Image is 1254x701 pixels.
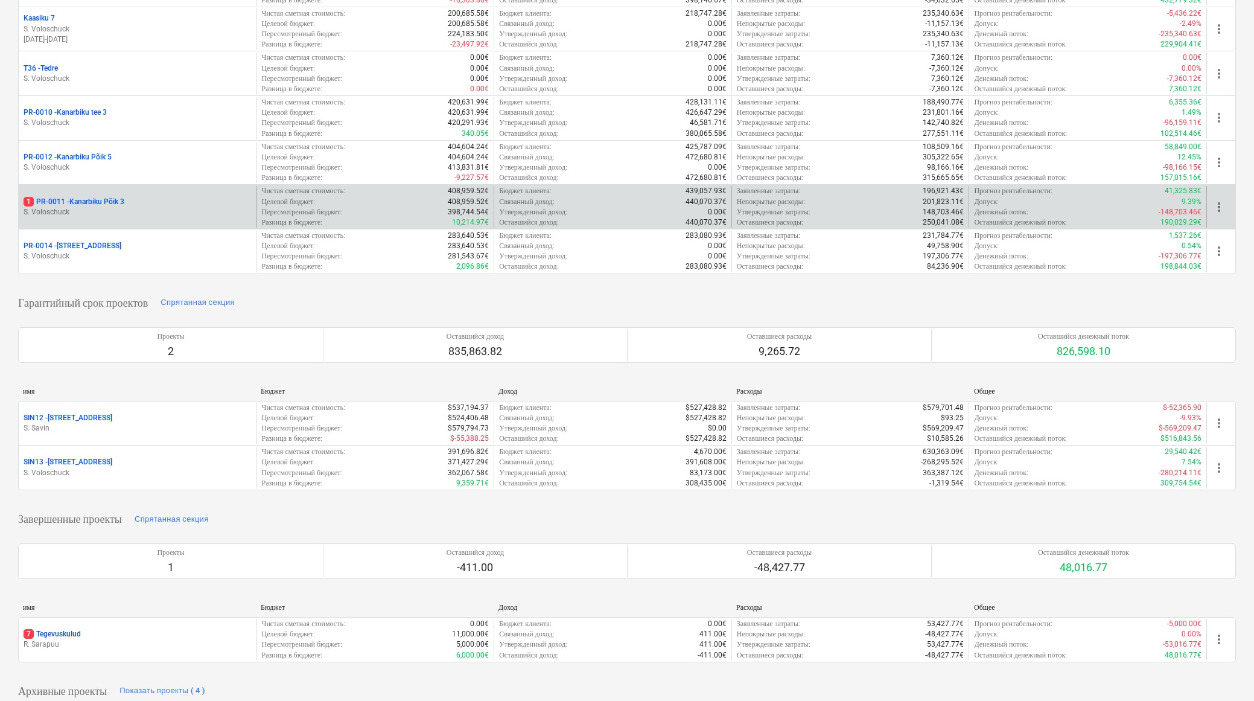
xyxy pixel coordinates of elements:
[1212,244,1226,258] span: more_vert
[499,434,558,444] p: Оставшийся доход :
[923,447,964,457] p: 630,363.09€
[262,8,345,19] p: Чистая сметная стоимость :
[974,162,1028,173] p: Денежный поток :
[262,231,345,241] p: Чистая сметная стоимость :
[499,173,558,183] p: Оставшийся доход :
[737,142,800,152] p: Заявленные затраты :
[1182,63,1201,74] p: 0.00%
[974,217,1067,228] p: Оставшийся денежный поток :
[499,53,552,63] p: Бюджет клиента :
[1038,331,1129,342] p: Оставшийся денежный поток
[686,129,727,139] p: 380,065.58€
[1159,423,1201,434] p: $-569,209.47
[499,423,567,434] p: Утвержденный доход :
[262,447,345,457] p: Чистая сметная стоимость :
[941,413,964,423] p: $93.25
[737,447,800,457] p: Заявленные затраты :
[974,231,1052,241] p: Прогноз рентабельности :
[470,74,489,84] p: 0.00€
[262,207,343,217] p: Пересмотренный бюджет :
[737,8,800,19] p: Заявленные затраты :
[931,53,964,63] p: 7,360.12€
[262,107,316,118] p: Целевой бюджет :
[24,207,252,217] p: S. Voloschuck
[974,8,1052,19] p: Прогноз рентабельности :
[737,186,800,196] p: Заявленные затраты :
[262,197,316,207] p: Целевой бюджет :
[1180,413,1201,423] p: -9.93%
[448,8,489,19] p: 200,685.58€
[262,152,316,162] p: Целевой бюджет :
[24,629,34,639] span: 7
[24,457,252,478] div: SIN13 -[STREET_ADDRESS]S. Voloschuck
[499,413,555,423] p: Связанный доход :
[454,173,489,183] p: -9,227.57€
[931,74,964,84] p: 7,360.12€
[261,387,489,396] div: Бюджет
[448,186,489,196] p: 408,959.52€
[974,186,1052,196] p: Прогноз рентабельности :
[470,63,489,74] p: 0.00€
[448,231,489,241] p: 283,640.53€
[974,107,999,118] p: Допуск :
[499,63,555,74] p: Связанный доход :
[499,261,558,272] p: Оставшийся доход :
[737,207,810,217] p: Утвержденные затраты :
[1160,434,1201,444] p: $516,843.56
[1212,416,1226,431] span: more_vert
[737,434,803,444] p: Оставшиеся расходы :
[737,19,805,29] p: Непокрытые расходы :
[262,413,316,423] p: Целевой бюджет :
[974,129,1067,139] p: Оставшийся денежный поток :
[737,152,805,162] p: Непокрытые расходы :
[448,447,489,457] p: 391,696.82€
[974,173,1067,183] p: Оставшийся денежный поток :
[686,261,727,272] p: 283,080.93€
[24,629,81,639] p: Tegevuskulud
[24,468,252,478] p: S. Voloschuck
[923,97,964,107] p: 188,490.77€
[737,53,800,63] p: Заявленные затраты :
[708,162,727,173] p: 0.00€
[450,39,489,50] p: -23,497.92€
[135,513,209,527] div: Спрятанная секция
[974,152,999,162] p: Допуск :
[923,231,964,241] p: 231,784.77€
[974,97,1052,107] p: Прогноз рентабельности :
[737,118,810,128] p: Утвержденные затраты :
[499,231,552,241] p: Бюджет клиента :
[448,118,489,128] p: 420,291.93€
[262,19,316,29] p: Целевой бюджет :
[686,8,727,19] p: 218,747.28€
[690,118,727,128] p: 46,581.71€
[462,129,489,139] p: 340.05€
[470,84,489,94] p: 0.00€
[1163,118,1201,128] p: -96,159.11€
[686,39,727,50] p: 218,747.28€
[1159,251,1201,261] p: -197,306.77€
[24,197,124,207] p: PR-0011 - Kanarbiku Põik 3
[1212,200,1226,214] span: more_vert
[262,217,323,228] p: Разница в бюджете :
[1169,97,1201,107] p: 6,355.36€
[923,186,964,196] p: 196,921.43€
[499,29,567,39] p: Утвержденный доход :
[923,251,964,261] p: 197,306.77€
[927,261,964,272] p: 84,236.90€
[923,107,964,118] p: 231,801.16€
[708,251,727,261] p: 0.00€
[499,152,555,162] p: Связанный доход :
[24,162,252,173] p: S. Voloschuck
[499,39,558,50] p: Оставшийся доход :
[1212,632,1226,647] span: more_vert
[499,19,555,29] p: Связанный доход :
[1160,129,1201,139] p: 102,514.46€
[923,118,964,128] p: 142,740.82€
[262,74,343,84] p: Пересмотренный бюджет :
[974,261,1067,272] p: Оставшийся денежный поток :
[708,423,727,434] p: $0.00
[737,173,803,183] p: Оставшиеся расходы :
[974,118,1028,128] p: Денежный поток :
[262,241,316,251] p: Целевой бюджет :
[1160,217,1201,228] p: 190,029.29€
